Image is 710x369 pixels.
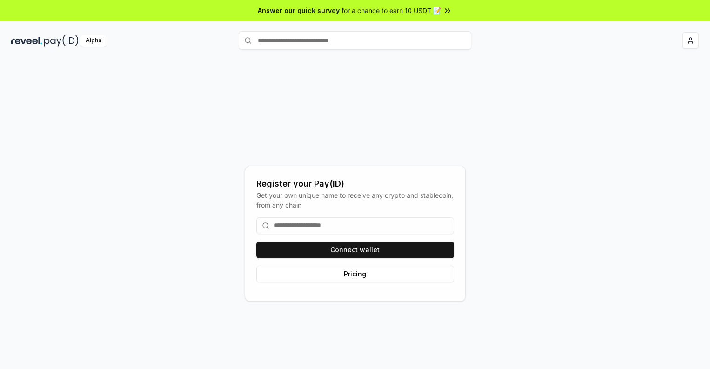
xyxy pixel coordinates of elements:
div: Alpha [80,35,107,47]
div: Get your own unique name to receive any crypto and stablecoin, from any chain [256,190,454,210]
img: pay_id [44,35,79,47]
button: Pricing [256,266,454,282]
span: Answer our quick survey [258,6,340,15]
span: for a chance to earn 10 USDT 📝 [342,6,441,15]
img: reveel_dark [11,35,42,47]
div: Register your Pay(ID) [256,177,454,190]
button: Connect wallet [256,242,454,258]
